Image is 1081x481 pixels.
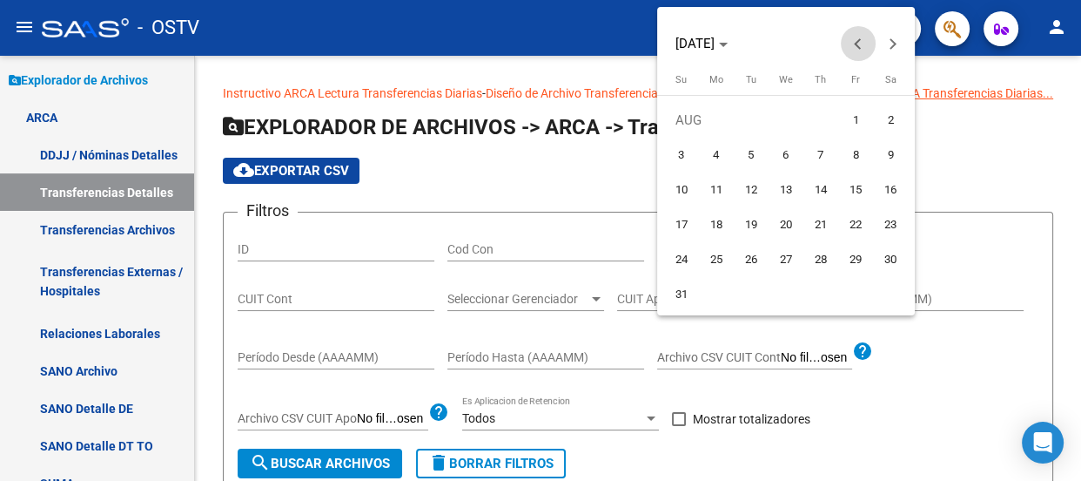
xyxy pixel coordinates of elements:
[838,242,873,277] button: August 29, 2025
[769,207,803,242] button: August 20, 2025
[838,207,873,242] button: August 22, 2025
[851,74,860,85] span: Fr
[666,139,697,171] span: 3
[675,74,687,85] span: Su
[803,242,838,277] button: August 28, 2025
[805,244,836,275] span: 28
[701,209,732,240] span: 18
[734,242,769,277] button: August 26, 2025
[876,26,910,61] button: Next month
[770,174,802,206] span: 13
[770,244,802,275] span: 27
[770,209,802,240] span: 20
[675,36,715,51] span: [DATE]
[735,174,767,206] span: 12
[875,209,906,240] span: 23
[699,207,734,242] button: August 18, 2025
[873,207,908,242] button: August 23, 2025
[735,209,767,240] span: 19
[875,244,906,275] span: 30
[769,242,803,277] button: August 27, 2025
[875,105,906,136] span: 2
[838,103,873,138] button: August 1, 2025
[875,174,906,206] span: 16
[803,138,838,173] button: August 7, 2025
[873,173,908,207] button: August 16, 2025
[664,242,699,277] button: August 24, 2025
[664,103,838,138] td: AUG
[805,174,836,206] span: 14
[735,139,767,171] span: 5
[709,74,723,85] span: Mo
[746,74,756,85] span: Tu
[666,209,697,240] span: 17
[884,74,896,85] span: Sa
[734,207,769,242] button: August 19, 2025
[840,139,871,171] span: 8
[666,279,697,310] span: 31
[838,173,873,207] button: August 15, 2025
[873,103,908,138] button: August 2, 2025
[803,207,838,242] button: August 21, 2025
[699,242,734,277] button: August 25, 2025
[699,138,734,173] button: August 4, 2025
[840,209,871,240] span: 22
[666,174,697,206] span: 10
[770,139,802,171] span: 6
[838,138,873,173] button: August 8, 2025
[815,74,826,85] span: Th
[734,173,769,207] button: August 12, 2025
[701,139,732,171] span: 4
[840,244,871,275] span: 29
[873,242,908,277] button: August 30, 2025
[701,174,732,206] span: 11
[873,138,908,173] button: August 9, 2025
[664,138,699,173] button: August 3, 2025
[875,139,906,171] span: 9
[1022,422,1064,464] div: Open Intercom Messenger
[769,138,803,173] button: August 6, 2025
[734,138,769,173] button: August 5, 2025
[805,139,836,171] span: 7
[664,277,699,312] button: August 31, 2025
[735,244,767,275] span: 26
[666,244,697,275] span: 24
[664,173,699,207] button: August 10, 2025
[769,173,803,207] button: August 13, 2025
[668,28,735,59] button: Choose month and year
[803,173,838,207] button: August 14, 2025
[779,74,793,85] span: We
[699,173,734,207] button: August 11, 2025
[701,244,732,275] span: 25
[805,209,836,240] span: 21
[840,174,871,206] span: 15
[840,105,871,136] span: 1
[664,207,699,242] button: August 17, 2025
[841,26,876,61] button: Previous month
